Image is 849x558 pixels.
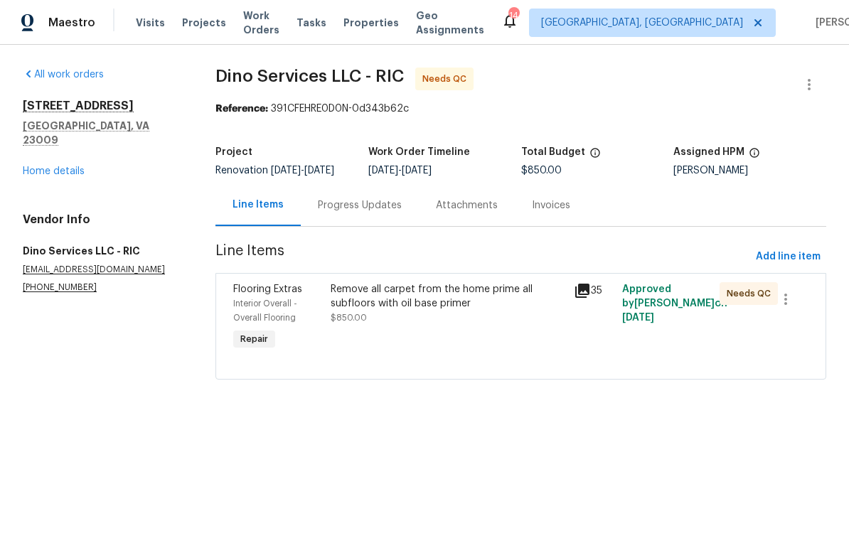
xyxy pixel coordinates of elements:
h5: Total Budget [521,147,585,157]
span: [DATE] [304,166,334,176]
span: - [271,166,334,176]
div: Progress Updates [318,198,402,213]
span: Needs QC [422,72,472,86]
span: Renovation [215,166,334,176]
span: [DATE] [368,166,398,176]
span: Interior Overall - Overall Flooring [233,299,297,322]
a: Home details [23,166,85,176]
span: Dino Services LLC - RIC [215,68,404,85]
span: - [368,166,432,176]
div: Remove all carpet from the home prime all subfloors with oil base primer [331,282,565,311]
span: The hpm assigned to this work order. [749,147,760,166]
span: The total cost of line items that have been proposed by Opendoor. This sum includes line items th... [589,147,601,166]
h5: Work Order Timeline [368,147,470,157]
span: Approved by [PERSON_NAME] on [622,284,727,323]
h5: Assigned HPM [673,147,744,157]
div: Line Items [233,198,284,212]
span: [DATE] [622,313,654,323]
div: Invoices [532,198,570,213]
h5: Dino Services LLC - RIC [23,244,181,258]
h4: Vendor Info [23,213,181,227]
h5: Project [215,147,252,157]
div: [PERSON_NAME] [673,166,826,176]
span: Repair [235,332,274,346]
a: All work orders [23,70,104,80]
b: Reference: [215,104,268,114]
span: [GEOGRAPHIC_DATA], [GEOGRAPHIC_DATA] [541,16,743,30]
span: $850.00 [521,166,562,176]
span: Line Items [215,244,750,270]
span: Work Orders [243,9,279,37]
span: Needs QC [727,286,776,301]
span: Add line item [756,248,821,266]
span: Properties [343,16,399,30]
span: [DATE] [402,166,432,176]
div: 391CFEHRE0D0N-0d343b62c [215,102,826,116]
span: Projects [182,16,226,30]
span: Geo Assignments [416,9,484,37]
span: Tasks [297,18,326,28]
div: 14 [508,9,518,23]
span: [DATE] [271,166,301,176]
div: 35 [574,282,614,299]
span: Flooring Extras [233,284,302,294]
div: Attachments [436,198,498,213]
span: Visits [136,16,165,30]
span: $850.00 [331,313,367,322]
span: Maestro [48,16,95,30]
button: Add line item [750,244,826,270]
